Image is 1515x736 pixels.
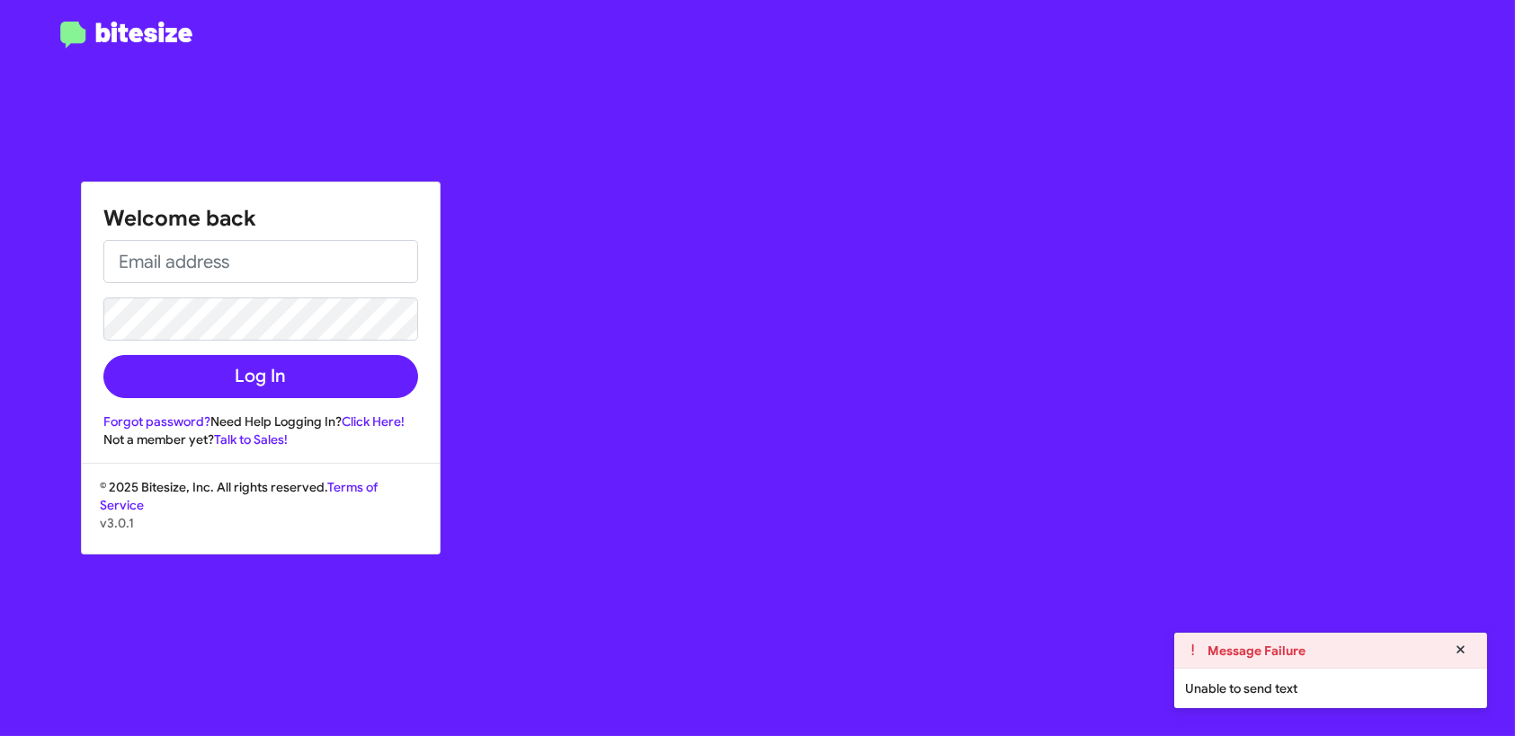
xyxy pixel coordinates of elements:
div: Not a member yet? [103,430,418,448]
a: Terms of Service [100,479,378,513]
strong: Message Failure [1208,642,1306,660]
a: Click Here! [342,413,405,430]
div: © 2025 Bitesize, Inc. All rights reserved. [82,478,440,554]
input: Email address [103,240,418,283]
div: Need Help Logging In? [103,412,418,430]
h1: Welcome back [103,204,418,233]
p: v3.0.1 [100,514,422,532]
button: Log In [103,355,418,398]
a: Forgot password? [103,413,210,430]
a: Talk to Sales! [214,431,288,448]
div: Unable to send text [1174,669,1487,708]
